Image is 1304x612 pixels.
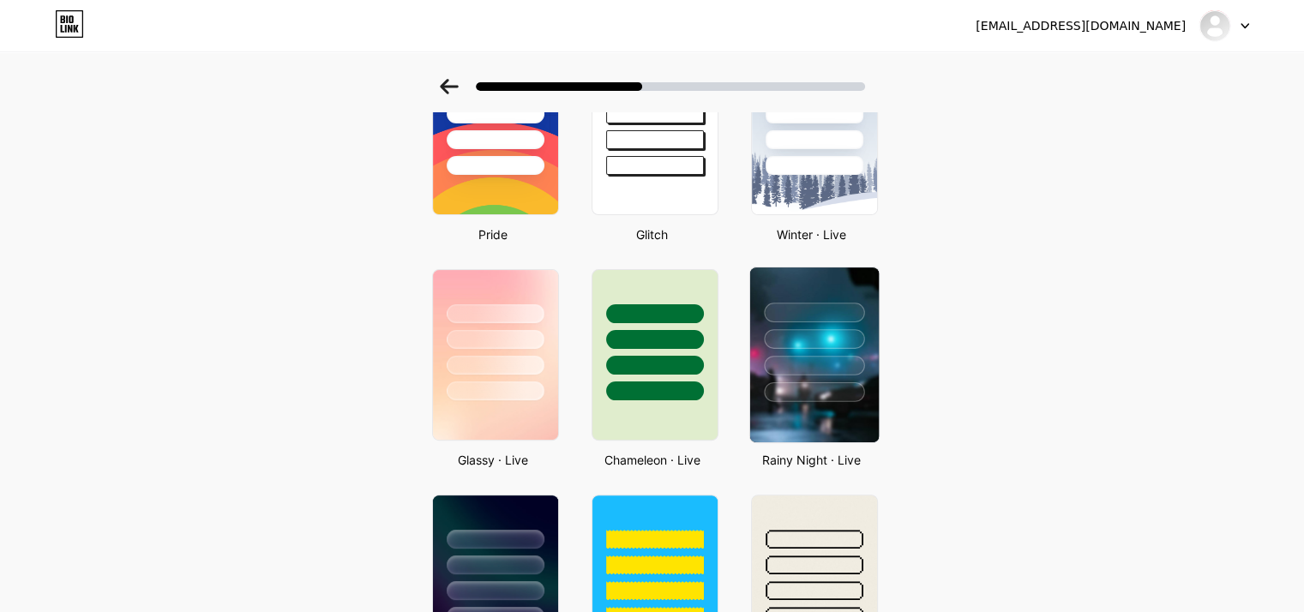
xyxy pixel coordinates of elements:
div: Glassy · Live [427,451,559,469]
img: rainy_night.jpg [749,267,878,442]
div: Glitch [586,225,718,243]
div: [EMAIL_ADDRESS][DOMAIN_NAME] [976,17,1186,35]
div: Pride [427,225,559,243]
div: Winter · Live [746,225,878,243]
div: Chameleon · Live [586,451,718,469]
div: Rainy Night · Live [746,451,878,469]
img: AHMED [1199,9,1231,42]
